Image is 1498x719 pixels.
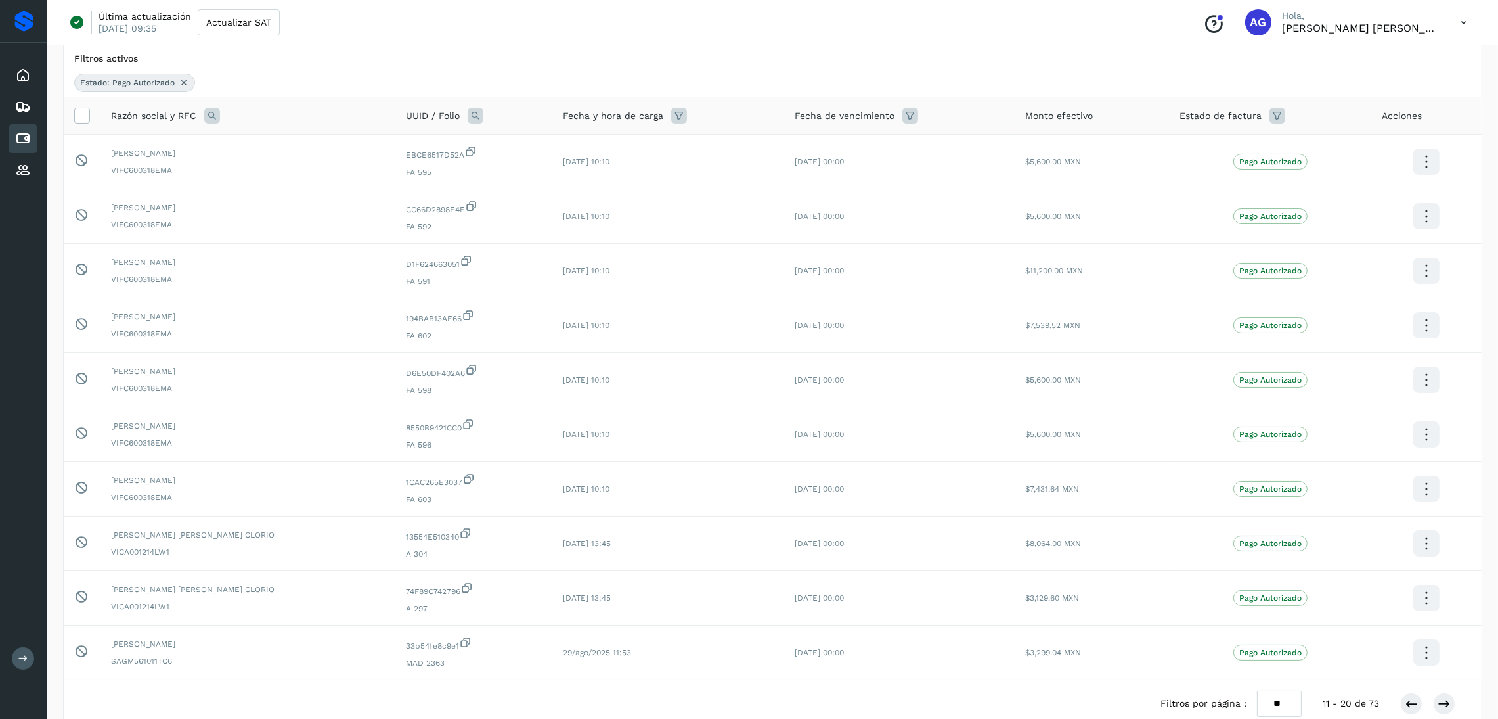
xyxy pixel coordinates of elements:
span: [DATE] 00:00 [795,266,844,275]
span: VIFC600318EMA [111,164,385,176]
span: [DATE] 13:45 [563,539,611,548]
span: [DATE] 00:00 [795,212,844,221]
span: [DATE] 10:10 [563,430,609,439]
span: VIFC600318EMA [111,328,385,340]
span: VICA001214LW1 [111,601,385,613]
span: $5,600.00 MXN [1025,430,1081,439]
span: EBCE6517D52A [406,145,542,161]
div: Proveedores [9,156,37,185]
span: [PERSON_NAME] [111,420,385,432]
span: [DATE] 10:10 [563,484,609,494]
span: 1CAC265E3037 [406,473,542,488]
span: [PERSON_NAME] [111,638,385,650]
span: [PERSON_NAME] [PERSON_NAME] CLORIO [111,584,385,595]
p: [DATE] 09:35 [99,22,156,34]
span: Estado: Pago Autorizado [80,77,175,89]
p: Pago Autorizado [1239,266,1302,275]
span: 13554E510340 [406,527,542,543]
p: Pago Autorizado [1239,539,1302,548]
span: [DATE] 10:10 [563,266,609,275]
span: FA 598 [406,384,542,396]
span: [DATE] 00:00 [795,593,844,603]
span: [DATE] 00:00 [795,321,844,330]
span: VIFC600318EMA [111,273,385,285]
span: [PERSON_NAME] [PERSON_NAME] CLORIO [111,529,385,541]
p: Pago Autorizado [1239,375,1302,384]
span: $11,200.00 MXN [1025,266,1083,275]
span: $3,129.60 MXN [1025,593,1079,603]
p: Abigail Gonzalez Leon [1282,22,1440,34]
span: [DATE] 00:00 [795,539,844,548]
span: FA 603 [406,494,542,505]
span: Monto efectivo [1025,109,1093,123]
span: [PERSON_NAME] [111,365,385,377]
span: Actualizar SAT [206,18,271,27]
span: [DATE] 00:00 [795,157,844,166]
span: [DATE] 00:00 [795,375,844,384]
span: [DATE] 10:10 [563,321,609,330]
span: VIFC600318EMA [111,219,385,231]
span: [DATE] 10:10 [563,157,609,166]
p: Pago Autorizado [1239,484,1302,494]
span: [PERSON_NAME] [111,311,385,323]
span: FA 596 [406,439,542,451]
div: Filtros activos [74,52,1471,66]
button: Actualizar SAT [198,9,280,35]
span: $5,600.00 MXN [1025,157,1081,166]
div: Cuentas por pagar [9,124,37,153]
span: A 304 [406,548,542,560]
p: Pago Autorizado [1239,212,1302,221]
span: CC66D2898E4E [406,200,542,216]
span: $3,299.04 MXN [1025,648,1081,657]
span: Razón social y RFC [111,109,196,123]
span: [PERSON_NAME] [111,256,385,268]
span: $7,539.52 MXN [1025,321,1080,330]
span: D6E50DF402A6 [406,363,542,379]
p: Pago Autorizado [1239,430,1302,439]
span: VIFC600318EMA [111,383,385,394]
span: FA 591 [406,275,542,287]
p: Pago Autorizado [1239,321,1302,330]
span: $5,600.00 MXN [1025,375,1081,384]
span: FA 602 [406,330,542,342]
span: 29/ago/2025 11:53 [563,648,631,657]
span: Estado de factura [1179,109,1262,123]
span: FA 595 [406,166,542,178]
span: [DATE] 00:00 [795,484,844,494]
span: VIFC600318EMA [111,437,385,449]
span: Fecha de vencimiento [795,109,894,123]
span: D1F624663051 [406,254,542,270]
span: VICA001214LW1 [111,546,385,558]
p: Hola, [1282,11,1440,22]
span: A 297 [406,603,542,615]
span: $8,064.00 MXN [1025,539,1081,548]
p: Última actualización [99,11,191,22]
span: [PERSON_NAME] [111,202,385,214]
div: Embarques [9,93,37,122]
span: [DATE] 00:00 [795,648,844,657]
span: [DATE] 13:45 [563,593,611,603]
span: 74F89C742796 [406,582,542,597]
span: UUID / Folio [406,109,460,123]
span: $7,431.64 MXN [1025,484,1079,494]
span: [DATE] 00:00 [795,430,844,439]
span: MAD 2363 [406,657,542,669]
span: Acciones [1382,109,1422,123]
span: [PERSON_NAME] [111,475,385,486]
div: Inicio [9,61,37,90]
span: VIFC600318EMA [111,492,385,503]
span: [DATE] 10:10 [563,212,609,221]
span: 33b54fe8c9e1 [406,636,542,652]
span: Fecha y hora de carga [563,109,663,123]
span: $5,600.00 MXN [1025,212,1081,221]
span: SAGM561011TC6 [111,655,385,667]
p: Pago Autorizado [1239,157,1302,166]
div: Estado: Pago Autorizado [74,74,195,92]
span: [DATE] 10:10 [563,375,609,384]
span: FA 592 [406,221,542,233]
span: 194BAB13AE66 [406,309,542,325]
span: 8550B9421CC0 [406,418,542,434]
span: [PERSON_NAME] [111,147,385,159]
p: Pago Autorizado [1239,593,1302,603]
